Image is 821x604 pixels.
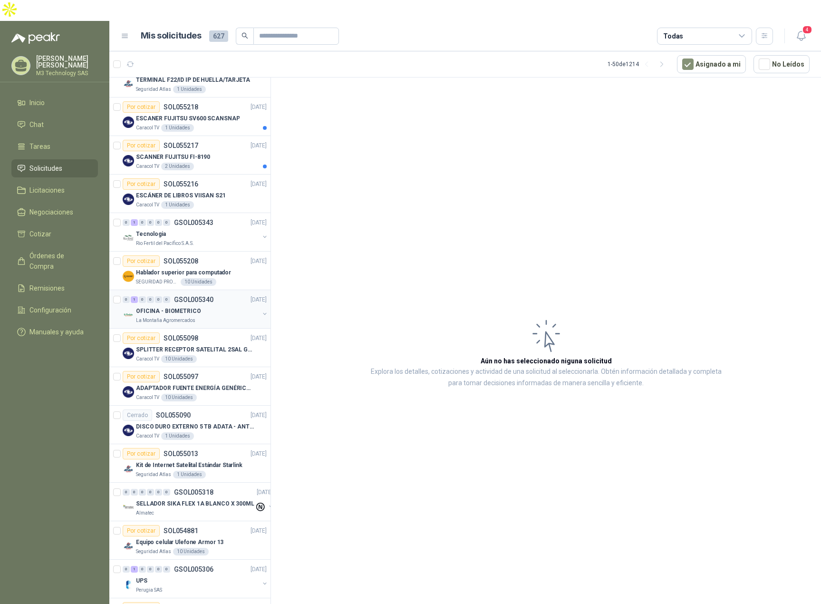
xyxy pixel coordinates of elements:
[251,295,267,304] p: [DATE]
[136,201,159,209] p: Caracol TV
[123,348,134,359] img: Company Logo
[123,155,134,166] img: Company Logo
[29,207,73,217] span: Negociaciones
[11,32,60,44] img: Logo peakr
[164,373,198,380] p: SOL055097
[173,548,209,555] div: 10 Unidades
[136,230,166,239] p: Tecnologia
[608,57,669,72] div: 1 - 50 de 1214
[163,489,170,496] div: 0
[123,101,160,113] div: Por cotizar
[29,185,65,195] span: Licitaciones
[136,86,171,93] p: Seguridad Atlas
[136,509,154,517] p: Almatec
[29,305,71,315] span: Configuración
[161,394,197,401] div: 10 Unidades
[163,219,170,226] div: 0
[161,432,194,440] div: 1 Unidades
[29,119,44,130] span: Chat
[11,225,98,243] a: Cotizar
[136,191,226,200] p: ESCÁNER DE LIBROS VIISAN S21
[164,258,198,264] p: SOL055208
[173,86,206,93] div: 1 Unidades
[123,579,134,590] img: Company Logo
[251,526,267,536] p: [DATE]
[123,425,134,436] img: Company Logo
[11,94,98,112] a: Inicio
[251,141,267,150] p: [DATE]
[163,296,170,303] div: 0
[131,219,138,226] div: 1
[11,323,98,341] a: Manuales y ayuda
[164,181,198,187] p: SOL055216
[123,255,160,267] div: Por cotizar
[109,175,270,213] a: Por cotizarSOL055216[DATE] Company LogoESCÁNER DE LIBROS VIISAN S21Caracol TV1 Unidades
[136,586,162,594] p: Perugia SAS
[136,499,254,508] p: SELLADOR SIKA FLEX 1A BLANCO X 300ML
[136,548,171,555] p: Seguridad Atlas
[481,356,612,366] h3: Aún no has seleccionado niguna solicitud
[123,487,275,517] a: 0 0 0 0 0 0 GSOL005318[DATE] Company LogoSELLADOR SIKA FLEX 1A BLANCO X 300MLAlmatec
[174,219,213,226] p: GSOL005343
[155,489,162,496] div: 0
[11,203,98,221] a: Negociaciones
[36,55,98,68] p: [PERSON_NAME] [PERSON_NAME]
[123,463,134,475] img: Company Logo
[139,489,146,496] div: 0
[136,163,159,170] p: Caracol TV
[164,104,198,110] p: SOL055218
[11,301,98,319] a: Configuración
[109,59,270,97] a: Por cotizarSOL055224[DATE] Company LogoTERMINAL F22/ID IP DE HUELLA/TARJETASeguridad Atlas1 Unidades
[139,219,146,226] div: 0
[123,309,134,321] img: Company Logo
[123,502,134,513] img: Company Logo
[753,55,810,73] button: No Leídos
[29,327,84,337] span: Manuales y ayuda
[11,279,98,297] a: Remisiones
[136,432,159,440] p: Caracol TV
[123,219,130,226] div: 0
[366,366,726,389] p: Explora los detalles, cotizaciones y actividad de una solicitud al seleccionarla. Obtén informaci...
[139,296,146,303] div: 0
[11,159,98,177] a: Solicitudes
[123,194,134,205] img: Company Logo
[109,444,270,483] a: Por cotizarSOL055013[DATE] Company LogoKit de Internet Satelital Estándar StarlinkSeguridad Atlas...
[123,117,134,128] img: Company Logo
[181,278,216,286] div: 10 Unidades
[155,566,162,573] div: 0
[136,317,195,324] p: La Montaña Agromercados
[29,251,89,272] span: Órdenes de Compra
[11,137,98,156] a: Tareas
[136,307,201,316] p: OFICINA - BIOMETRICO
[164,142,198,149] p: SOL055217
[123,332,160,344] div: Por cotizar
[123,78,134,89] img: Company Logo
[11,247,98,275] a: Órdenes de Compra
[161,355,197,363] div: 10 Unidades
[174,296,213,303] p: GSOL005340
[136,384,254,393] p: ADAPTADOR FUENTE ENERGÍA GENÉRICO 24V 1A
[109,252,270,290] a: Por cotizarSOL055208[DATE] Company LogoHablador superior para computadorSEGURIDAD PROVISER LTDA10...
[155,296,162,303] div: 0
[136,278,179,286] p: SEGURIDAD PROVISER LTDA
[123,140,160,151] div: Por cotizar
[109,136,270,175] a: Por cotizarSOL055217[DATE] Company LogoSCANNER FUJITSU FI-8190Caracol TV2 Unidades
[163,566,170,573] div: 0
[251,565,267,574] p: [DATE]
[136,394,159,401] p: Caracol TV
[251,411,267,420] p: [DATE]
[136,576,147,585] p: UPS
[123,386,134,398] img: Company Logo
[123,232,134,244] img: Company Logo
[29,283,65,293] span: Remisiones
[29,229,51,239] span: Cotizar
[257,488,273,497] p: [DATE]
[136,268,231,277] p: Hablador superior para computador
[123,525,160,536] div: Por cotizar
[251,180,267,189] p: [DATE]
[123,178,160,190] div: Por cotizar
[131,296,138,303] div: 1
[136,76,250,85] p: TERMINAL F22/ID IP DE HUELLA/TARJETA
[109,329,270,367] a: Por cotizarSOL055098[DATE] Company LogoSPLITTER RECEPTOR SATELITAL 2SAL GT-SP21Caracol TV10 Unidades
[109,521,270,560] a: Por cotizarSOL054881[DATE] Company LogoEquipo celular Ulefone Armor 13Seguridad Atlas10 Unidades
